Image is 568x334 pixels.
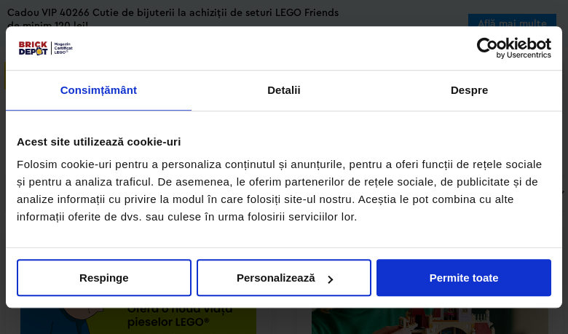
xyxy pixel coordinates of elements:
a: Usercentrics Cookiebot - opens in a new window [424,37,551,59]
div: Folosim cookie-uri pentru a personaliza conținutul și anunțurile, pentru a oferi funcții de rețel... [17,156,551,226]
a: Despre [376,71,562,111]
img: siglă [17,40,74,56]
div: Acest site utilizează cookie-uri [17,133,551,151]
button: Personalizează [197,259,371,296]
button: Respinge [17,259,192,296]
button: Permite toate [376,259,551,296]
a: Consimțământ [6,71,192,111]
a: Detalii [192,71,377,111]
